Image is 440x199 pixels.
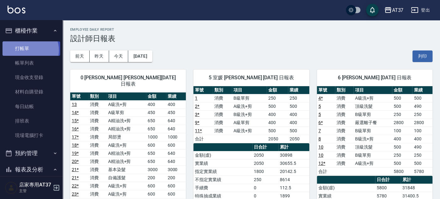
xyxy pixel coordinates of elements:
td: 400 [412,135,432,143]
td: 不指定實業績 [193,175,252,184]
a: 排班表 [3,114,60,128]
span: 6 [PERSON_NAME] [DATE] 日報表 [324,75,425,81]
td: 消費 [88,125,107,133]
td: 490 [412,143,432,151]
td: 600 [166,182,186,190]
a: 打帳單 [3,41,60,56]
th: 業績 [166,92,186,101]
td: 250 [267,94,288,102]
td: A精油洗+剪 [107,149,146,157]
td: 400 [166,100,186,108]
td: 消費 [335,110,354,118]
span: 5 室媛 [PERSON_NAME] [DATE] 日報表 [201,75,301,81]
td: 金額(虛) [317,184,375,192]
td: 2800 [412,118,432,127]
td: 250 [392,110,412,118]
td: 600 [146,182,166,190]
td: 金額(虛) [193,151,252,159]
td: 消費 [88,100,107,108]
td: 650 [146,149,166,157]
td: 消費 [213,118,232,127]
button: 登出 [408,4,432,16]
td: 2050 [252,151,278,159]
a: 5 [318,104,321,109]
td: 5780 [412,167,432,175]
td: 250 [288,94,309,102]
td: 合計 [193,135,212,143]
a: 5 [318,112,321,117]
td: 5800 [375,184,401,192]
td: 30898 [278,151,309,159]
td: 手續費 [193,184,252,192]
a: 8 [318,136,321,141]
td: 消費 [88,165,107,174]
td: 自備護髮 [107,174,146,182]
td: A級洗+剪 [107,141,146,149]
td: A級單剪 [107,108,146,117]
td: 450 [146,108,166,117]
td: A級洗+剪 [107,190,146,198]
td: A精油洗+剪 [107,117,146,125]
td: 640 [166,149,186,157]
td: 消費 [88,149,107,157]
td: 500 [392,94,412,102]
td: B級洗+剪 [232,110,267,118]
td: 3000 [146,165,166,174]
h5: 店家專用AT37 [19,182,51,188]
td: 消費 [88,133,107,141]
td: A級洗+剪 [354,159,392,167]
td: 250 [412,151,432,159]
th: 單號 [70,92,88,101]
th: 日合計 [375,176,401,184]
td: 31848 [401,184,432,192]
td: 消費 [335,151,354,159]
th: 項目 [107,92,146,101]
th: 單號 [317,86,335,94]
table: a dense table [317,86,432,176]
th: 金額 [267,86,288,94]
td: A級洗+剪 [354,94,392,102]
td: A級單剪 [232,118,267,127]
th: 金額 [146,92,166,101]
td: 400 [392,135,412,143]
td: B級單剪 [354,127,392,135]
td: A級洗+剪 [107,182,146,190]
img: Person [5,181,18,194]
td: 3000 [166,165,186,174]
td: 消費 [88,190,107,198]
td: 500 [288,127,309,135]
td: 2050 [252,159,278,167]
a: 7 [318,128,321,133]
td: 400 [288,118,309,127]
td: 消費 [88,174,107,182]
span: 0 [PERSON_NAME] [PERSON_NAME][DATE] 日報表 [78,75,178,87]
td: 消費 [213,127,232,135]
td: A精油洗+剪 [107,125,146,133]
td: 112.5 [278,184,309,192]
td: 250 [252,175,278,184]
button: AT37 [382,4,406,17]
td: 250 [392,151,412,159]
td: 600 [166,141,186,149]
img: Logo [8,6,25,13]
td: 合計 [317,167,335,175]
td: 消費 [88,117,107,125]
td: A級洗+剪 [107,100,146,108]
a: 10 [318,153,323,158]
a: 13 [72,102,77,107]
td: 消費 [335,102,354,110]
td: A級洗+剪 [232,102,267,110]
td: 500 [412,159,432,167]
td: 1000 [146,133,166,141]
td: 2050 [288,135,309,143]
td: 頂級洗髮 [354,102,392,110]
td: 400 [288,110,309,118]
td: 500 [267,127,288,135]
a: 現金收支登錄 [3,70,60,85]
td: 0 [252,184,278,192]
button: 前天 [70,50,90,62]
table: a dense table [193,86,309,143]
button: 昨天 [90,50,109,62]
td: 20142.5 [278,167,309,175]
td: A精油洗+剪 [107,157,146,165]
